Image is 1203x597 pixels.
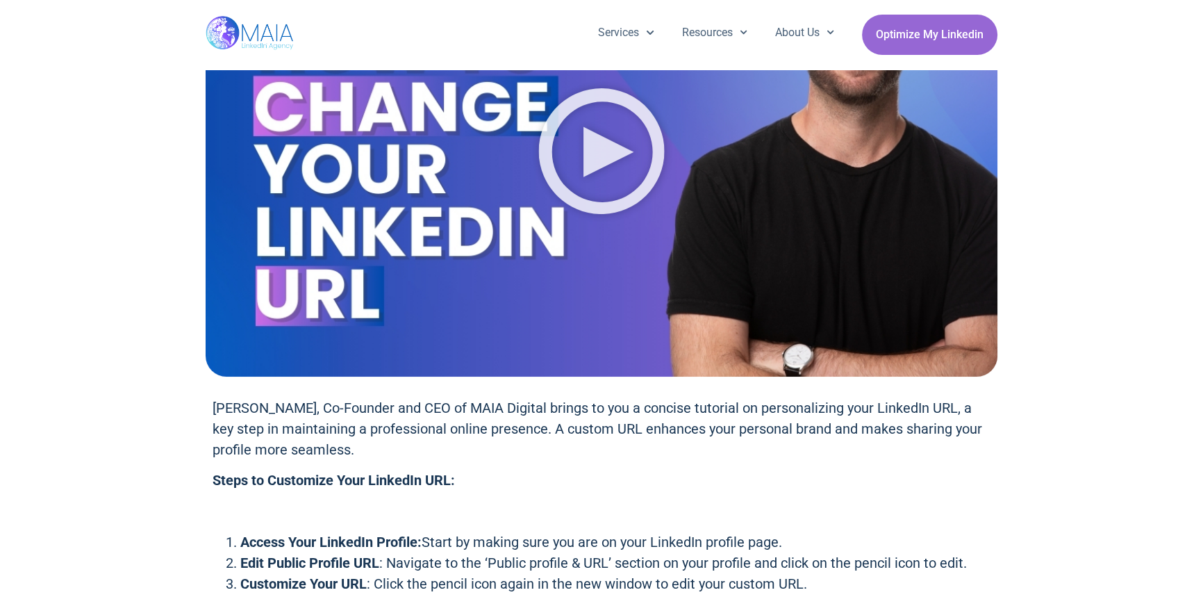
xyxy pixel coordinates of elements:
[876,22,984,48] span: Optimize My Linkedin
[379,555,967,571] span: : Navigate to the ‘Public profile & URL’ section on your profile and click on the pencil icon to ...
[539,88,665,219] div: Play Video
[367,575,807,592] span: : Click the pencil icon again in the new window to edit your custom URL.
[240,555,379,571] b: Edit Public Profile URL
[584,15,667,51] a: Services
[213,472,455,489] b: Steps to Customize Your LinkedIn URL:
[213,400,982,458] span: [PERSON_NAME], Co-Founder and CEO of MAIA Digital brings to you a concise tutorial on personalizi...
[584,15,848,51] nav: Menu
[240,534,422,550] b: Access Your LinkedIn Profile:
[240,575,367,592] b: Customize Your URL
[422,534,782,550] span: Start by making sure you are on your LinkedIn profile page.
[761,15,848,51] a: About Us
[862,15,997,55] a: Optimize My Linkedin
[668,15,761,51] a: Resources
